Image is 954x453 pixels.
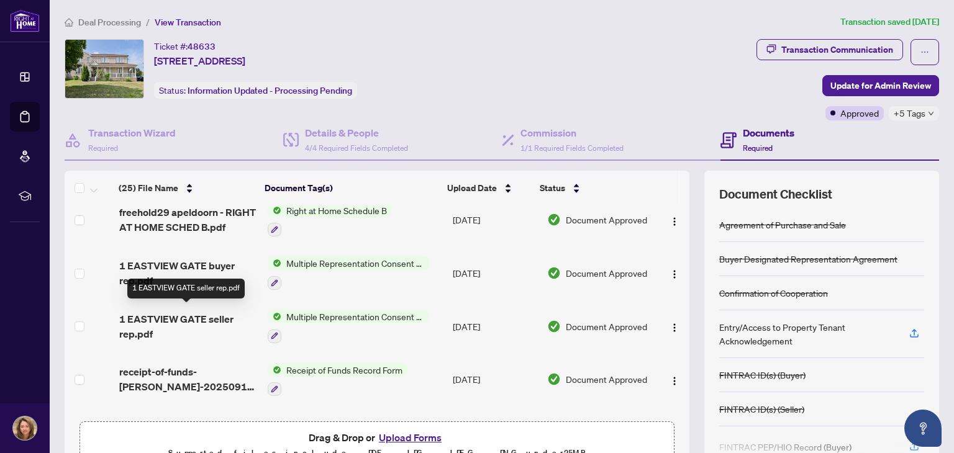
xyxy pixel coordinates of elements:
[520,143,624,153] span: 1/1 Required Fields Completed
[154,82,357,99] div: Status:
[119,205,258,235] span: freehold29 apeldoorn - RIGHT AT HOME SCHED B.pdf
[281,310,429,323] span: Multiple Representation Consent Form (Seller)
[305,143,408,153] span: 4/4 Required Fields Completed
[188,85,352,96] span: Information Updated - Processing Pending
[670,269,679,279] img: Logo
[928,110,934,117] span: down
[119,258,258,288] span: 1 EASTVIEW GATE buyer rep.pdf
[154,39,216,53] div: Ticket #:
[840,15,939,29] article: Transaction saved [DATE]
[719,218,846,231] div: Agreement of Purchase and Sale
[305,125,408,140] h4: Details & People
[756,39,903,60] button: Transaction Communication
[719,186,832,203] span: Document Checklist
[665,263,684,283] button: Logo
[119,312,258,341] span: 1 EASTVIEW GATE seller rep.pdf
[119,181,178,195] span: (25) File Name
[670,376,679,386] img: Logo
[547,266,561,280] img: Document Status
[268,310,281,323] img: Status Icon
[894,106,925,120] span: +5 Tags
[268,363,281,377] img: Status Icon
[88,125,176,140] h4: Transaction Wizard
[920,48,929,56] span: ellipsis
[65,40,143,98] img: IMG-W12320895_1.jpg
[719,368,806,382] div: FINTRAC ID(s) (Buyer)
[719,252,897,266] div: Buyer Designated Representation Agreement
[65,18,73,27] span: home
[119,364,258,394] span: receipt-of-funds-[PERSON_NAME]-20250918-075516.pdf
[822,75,939,96] button: Update for Admin Review
[260,171,442,205] th: Document Tag(s)
[309,429,445,446] span: Drag & Drop or
[10,9,40,32] img: logo
[268,310,429,343] button: Status IconMultiple Representation Consent Form (Seller)
[781,40,893,60] div: Transaction Communication
[375,429,445,446] button: Upload Forms
[719,320,894,348] div: Entry/Access to Property Tenant Acknowledgement
[114,171,260,205] th: (25) File Name
[840,106,879,120] span: Approved
[88,143,118,153] span: Required
[904,410,942,447] button: Open asap
[670,217,679,226] img: Logo
[535,171,648,205] th: Status
[268,204,281,217] img: Status Icon
[281,363,407,377] span: Receipt of Funds Record Form
[155,17,221,28] span: View Transaction
[448,194,542,247] td: [DATE]
[719,402,804,416] div: FINTRAC ID(s) (Seller)
[670,323,679,333] img: Logo
[268,256,281,270] img: Status Icon
[13,416,37,440] img: Profile Icon
[188,41,216,52] span: 48633
[281,256,429,270] span: Multiple Representation Consent Form (Buyer)
[268,363,407,397] button: Status IconReceipt of Funds Record Form
[743,125,794,140] h4: Documents
[268,256,429,290] button: Status IconMultiple Representation Consent Form (Buyer)
[566,266,647,280] span: Document Approved
[146,15,150,29] li: /
[830,76,931,96] span: Update for Admin Review
[448,300,542,353] td: [DATE]
[127,279,245,298] div: 1 EASTVIEW GATE seller rep.pdf
[547,320,561,333] img: Document Status
[566,213,647,226] span: Document Approved
[448,353,542,406] td: [DATE]
[665,316,684,336] button: Logo
[743,143,773,153] span: Required
[78,17,141,28] span: Deal Processing
[547,213,561,226] img: Document Status
[566,320,647,333] span: Document Approved
[442,171,535,205] th: Upload Date
[520,125,624,140] h4: Commission
[566,372,647,386] span: Document Approved
[447,181,497,195] span: Upload Date
[281,204,392,217] span: Right at Home Schedule B
[665,369,684,389] button: Logo
[665,210,684,230] button: Logo
[547,372,561,386] img: Document Status
[154,53,245,68] span: [STREET_ADDRESS]
[540,181,565,195] span: Status
[448,246,542,300] td: [DATE]
[268,204,392,237] button: Status IconRight at Home Schedule B
[719,286,828,300] div: Confirmation of Cooperation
